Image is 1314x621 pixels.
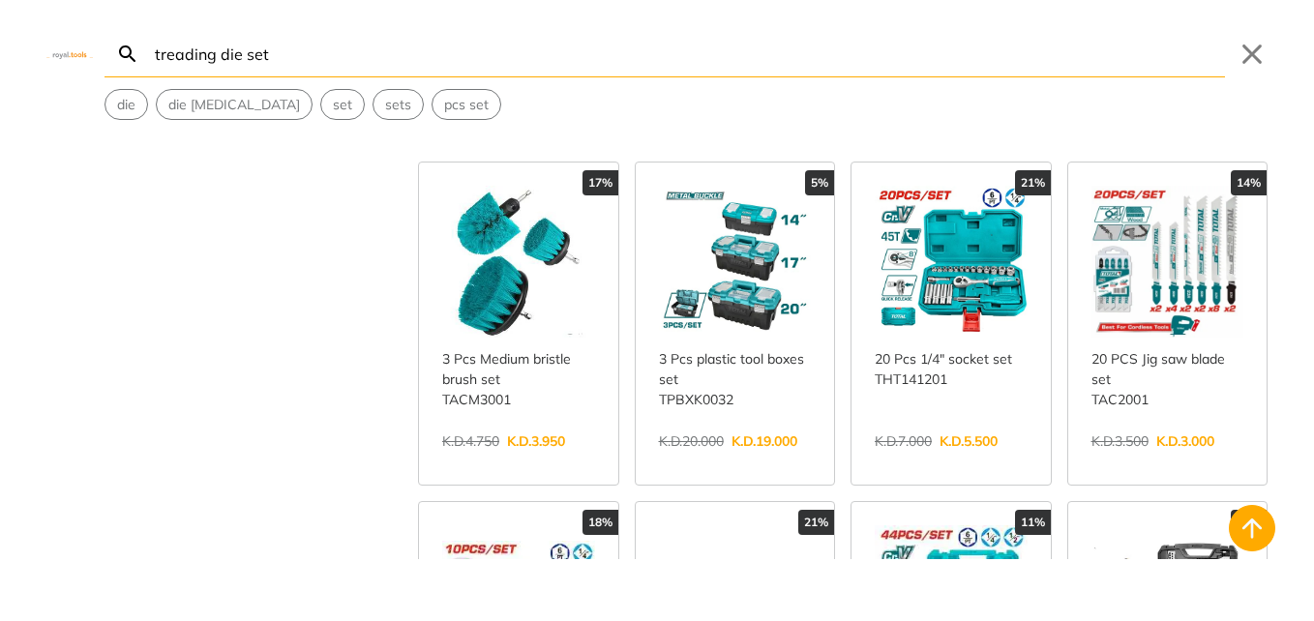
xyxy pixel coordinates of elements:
div: Suggestion: pcs set [432,89,501,120]
div: Suggestion: die grinder [156,89,313,120]
div: 17% [582,170,618,195]
span: set [333,95,352,115]
span: die [MEDICAL_DATA] [168,95,300,115]
div: Suggestion: set [320,89,365,120]
svg: Back to top [1237,513,1268,544]
div: 14% [1231,170,1267,195]
div: 21% [1015,170,1051,195]
button: Select suggestion: die [105,90,147,119]
div: Suggestion: sets [373,89,424,120]
div: 18% [582,510,618,535]
div: 5% [805,170,834,195]
button: Select suggestion: pcs set [433,90,500,119]
div: Suggestion: die [105,89,148,120]
input: Search… [151,31,1225,76]
div: 21% [798,510,834,535]
span: die [117,95,135,115]
span: pcs set [444,95,489,115]
button: Select suggestion: die grinder [157,90,312,119]
div: 11% [1015,510,1051,535]
button: Select suggestion: set [321,90,364,119]
svg: Search [116,43,139,66]
button: Close [1237,39,1268,70]
img: Close [46,49,93,58]
span: sets [385,95,411,115]
button: Select suggestion: sets [373,90,423,119]
button: Back to top [1229,505,1275,551]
